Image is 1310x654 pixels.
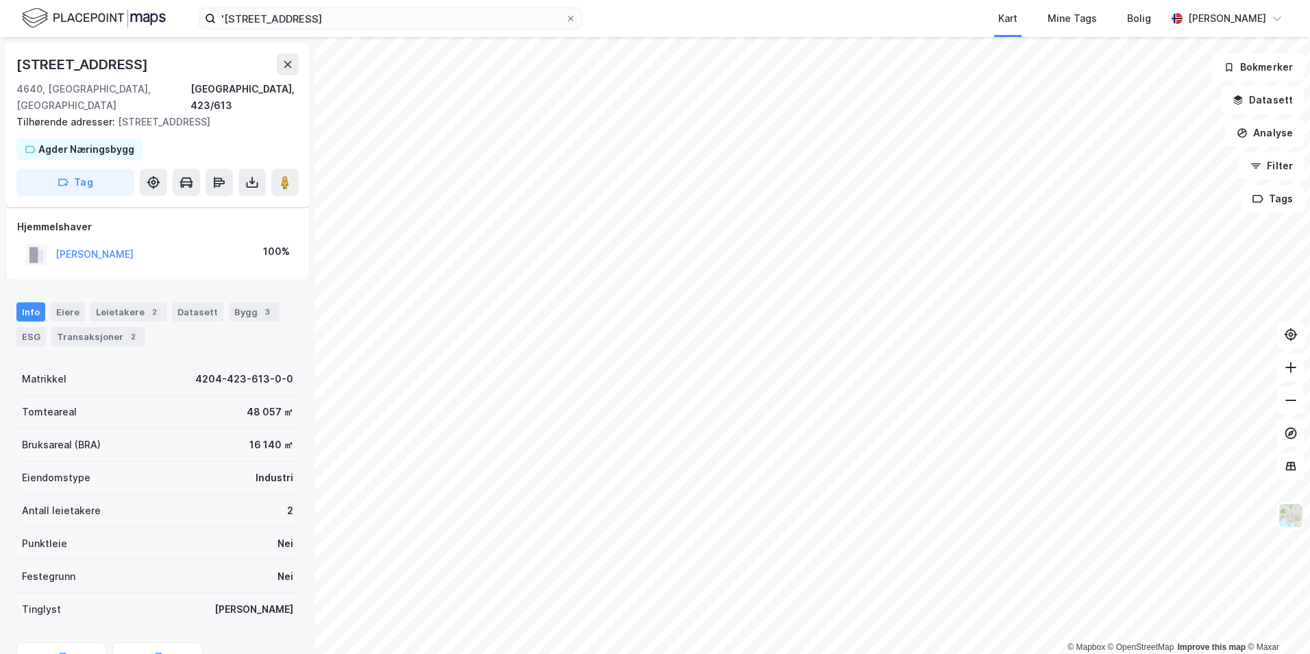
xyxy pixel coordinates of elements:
div: Antall leietakere [22,502,101,519]
div: Mine Tags [1048,10,1097,27]
div: Bygg [229,302,280,322]
div: Eiendomstype [22,470,90,486]
div: Kart [998,10,1017,27]
div: Bruksareal (BRA) [22,437,101,453]
div: ESG [16,327,46,346]
img: logo.f888ab2527a4732fd821a326f86c7f29.svg [22,6,166,30]
div: 4640, [GEOGRAPHIC_DATA], [GEOGRAPHIC_DATA] [16,81,190,114]
div: [PERSON_NAME] [214,601,293,618]
div: [STREET_ADDRESS] [16,53,151,75]
div: [STREET_ADDRESS] [16,114,288,130]
div: Tinglyst [22,601,61,618]
div: Info [16,302,45,322]
div: 48 057 ㎡ [247,404,293,420]
button: Tags [1241,185,1305,213]
div: Industri [256,470,293,486]
div: [GEOGRAPHIC_DATA], 423/613 [190,81,299,114]
div: Nei [277,568,293,585]
div: Hjemmelshaver [17,219,298,235]
div: Tomteareal [22,404,77,420]
a: Mapbox [1067,642,1105,652]
div: Leietakere [90,302,166,322]
button: Analyse [1225,119,1305,147]
div: Matrikkel [22,371,66,387]
div: Bolig [1127,10,1151,27]
iframe: Chat Widget [1241,588,1310,654]
div: Punktleie [22,535,67,552]
div: 100% [263,243,290,260]
div: 4204-423-613-0-0 [195,371,293,387]
div: Festegrunn [22,568,75,585]
div: Datasett [172,302,223,322]
button: Bokmerker [1212,53,1305,81]
div: Eiere [51,302,85,322]
div: Agder Næringsbygg [38,141,134,158]
div: 2 [147,305,161,319]
div: 3 [260,305,274,319]
div: [PERSON_NAME] [1188,10,1266,27]
div: 2 [126,330,140,343]
input: Søk på adresse, matrikkel, gårdeiere, leietakere eller personer [216,8,565,29]
div: Transaksjoner [51,327,145,346]
span: Tilhørende adresser: [16,116,118,128]
button: Filter [1239,152,1305,180]
div: 2 [287,502,293,519]
img: Z [1278,502,1304,529]
button: Tag [16,169,134,196]
div: 16 140 ㎡ [249,437,293,453]
button: Datasett [1221,86,1305,114]
a: Improve this map [1178,642,1246,652]
div: Nei [277,535,293,552]
a: OpenStreetMap [1108,642,1174,652]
